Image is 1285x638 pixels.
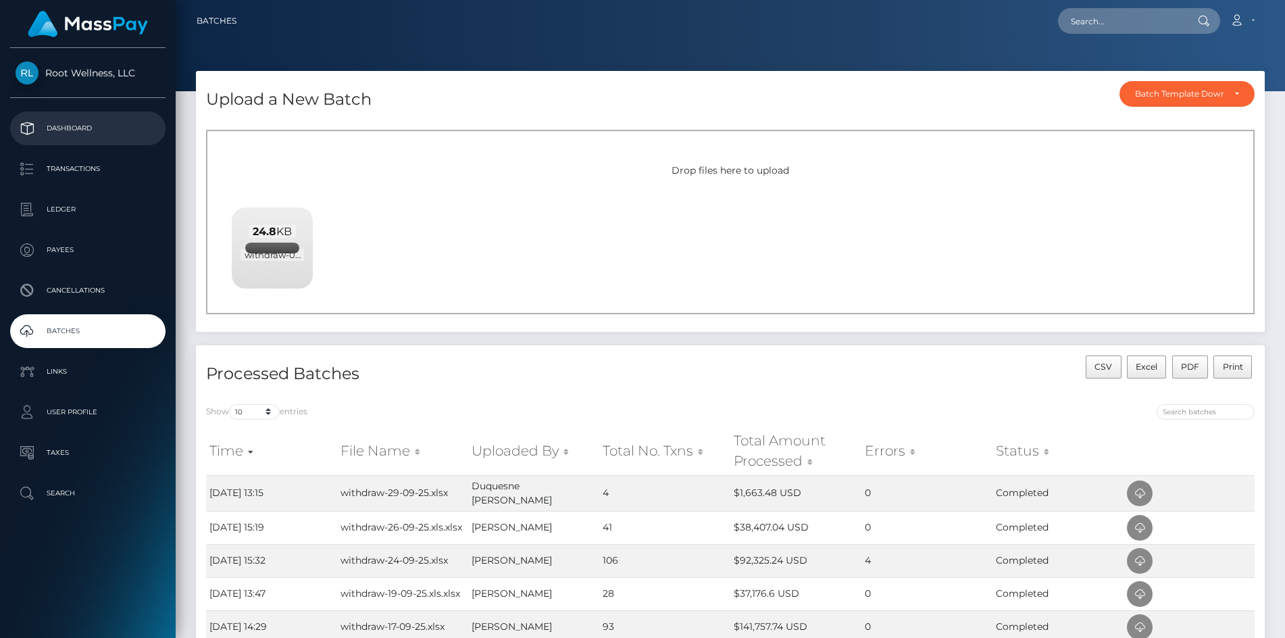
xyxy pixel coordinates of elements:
[10,395,166,429] a: User Profile
[16,443,160,463] p: Taxes
[861,577,992,610] td: 0
[1223,362,1243,372] span: Print
[992,475,1124,511] td: Completed
[16,62,39,84] img: Root Wellness, LLC
[468,544,599,577] td: [PERSON_NAME]
[197,7,236,35] a: Batches
[206,475,337,511] td: [DATE] 13:15
[253,225,276,238] strong: 24.8
[599,475,730,511] td: 4
[10,314,166,348] a: Batches
[206,88,372,112] h4: Upload a New Batch
[206,362,720,386] h4: Processed Batches
[730,475,861,511] td: $1,663.48 USD
[16,483,160,504] p: Search
[1058,8,1185,34] input: Search...
[1136,362,1157,372] span: Excel
[861,475,992,511] td: 0
[16,240,160,260] p: Payees
[730,427,861,475] th: Total Amount Processed: activate to sort column ascending
[337,427,468,475] th: File Name: activate to sort column ascending
[10,274,166,308] a: Cancellations
[28,11,148,37] img: MassPay Logo
[206,577,337,610] td: [DATE] 13:47
[206,427,337,475] th: Time: activate to sort column ascending
[861,544,992,577] td: 4
[10,233,166,267] a: Payees
[241,249,357,261] span: withdraw-01-10-25 (1).xlsx
[337,511,468,544] td: withdraw-26-09-25.xls.xlsx
[206,404,307,420] label: Show entries
[16,402,160,422] p: User Profile
[337,544,468,577] td: withdraw-24-09-25.xlsx
[10,355,166,389] a: Links
[468,427,599,475] th: Uploaded By: activate to sort column ascending
[468,577,599,610] td: [PERSON_NAME]
[1127,355,1167,378] button: Excel
[10,152,166,186] a: Transactions
[730,577,861,610] td: $37,176.6 USD
[10,476,166,510] a: Search
[206,511,337,544] td: [DATE] 15:19
[16,199,160,220] p: Ledger
[992,544,1124,577] td: Completed
[10,436,166,470] a: Taxes
[730,544,861,577] td: $92,325.24 USD
[599,511,730,544] td: 41
[337,475,468,511] td: withdraw-29-09-25.xlsx
[730,511,861,544] td: $38,407.04 USD
[1086,355,1122,378] button: CSV
[16,362,160,382] p: Links
[599,427,730,475] th: Total No. Txns: activate to sort column ascending
[1119,81,1255,107] button: Batch Template Download
[1135,89,1224,99] div: Batch Template Download
[1181,362,1199,372] span: PDF
[992,511,1124,544] td: Completed
[16,321,160,341] p: Batches
[16,280,160,301] p: Cancellations
[10,67,166,79] span: Root Wellness, LLC
[1213,355,1252,378] button: Print
[10,193,166,226] a: Ledger
[337,577,468,610] td: withdraw-19-09-25.xls.xlsx
[10,112,166,145] a: Dashboard
[599,577,730,610] td: 28
[468,511,599,544] td: [PERSON_NAME]
[1172,355,1209,378] button: PDF
[599,544,730,577] td: 106
[468,475,599,511] td: Duquesne [PERSON_NAME]
[861,427,992,475] th: Errors: activate to sort column ascending
[992,577,1124,610] td: Completed
[672,164,789,176] span: Drop files here to upload
[861,511,992,544] td: 0
[249,225,297,238] span: KB
[16,159,160,179] p: Transactions
[229,404,280,420] select: Showentries
[16,118,160,139] p: Dashboard
[1094,362,1112,372] span: CSV
[1157,404,1255,420] input: Search batches
[206,544,337,577] td: [DATE] 15:32
[992,427,1124,475] th: Status: activate to sort column ascending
